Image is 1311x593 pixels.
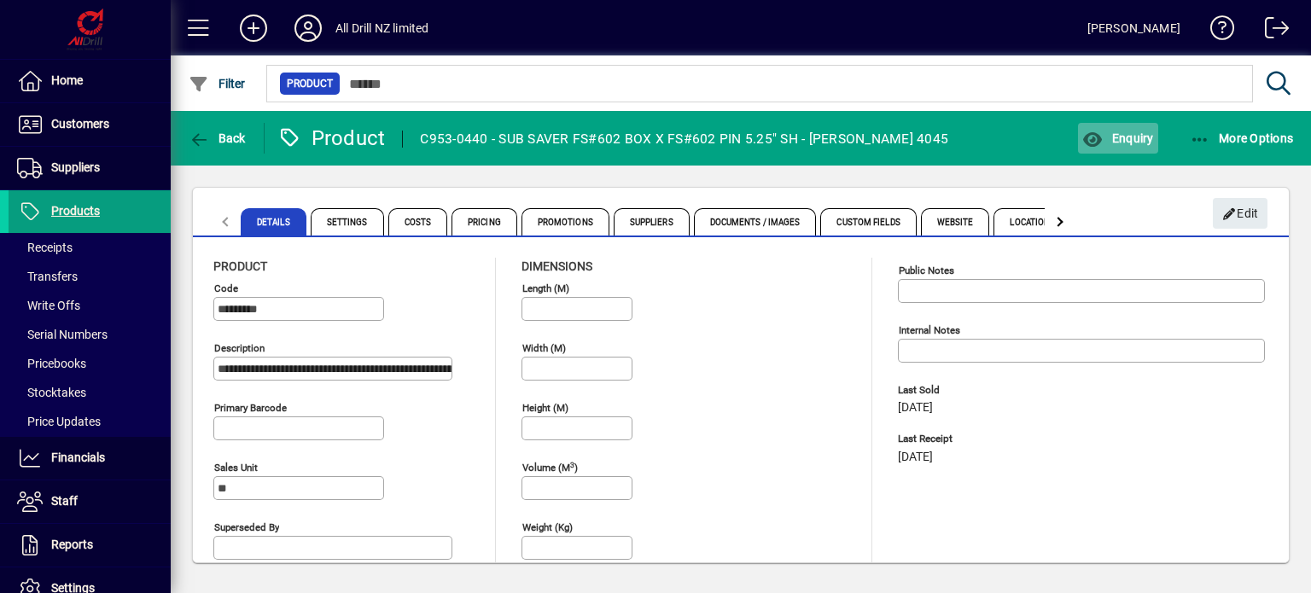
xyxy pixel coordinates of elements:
a: Serial Numbers [9,320,171,349]
span: Suppliers [51,160,100,174]
span: [DATE] [898,451,933,464]
div: C953-0440 - SUB SAVER FS#602 BOX X FS#602 PIN 5.25" SH - [PERSON_NAME] 4045 [420,125,948,153]
a: Logout [1252,3,1290,59]
a: Transfers [9,262,171,291]
span: Serial Numbers [17,328,108,341]
span: Back [189,131,246,145]
span: Details [241,208,306,235]
button: Add [226,13,281,44]
span: Last Receipt [898,433,1154,445]
a: Staff [9,480,171,523]
span: Promotions [521,208,609,235]
a: Reports [9,524,171,567]
span: Product [287,75,333,92]
a: Receipts [9,233,171,262]
mat-label: Height (m) [522,402,568,414]
span: Stocktakes [17,386,86,399]
span: Locations [993,208,1071,235]
div: All Drill NZ limited [335,15,429,42]
button: Edit [1213,198,1267,229]
a: Knowledge Base [1197,3,1235,59]
span: Filter [189,77,246,90]
a: Stocktakes [9,378,171,407]
span: Edit [1222,200,1259,228]
mat-label: Width (m) [522,342,566,354]
span: Pricing [452,208,517,235]
span: Costs [388,208,448,235]
mat-label: Length (m) [522,282,569,294]
span: Products [51,204,100,218]
mat-label: Code [214,282,238,294]
span: Last Sold [898,385,1154,396]
span: Reports [51,538,93,551]
span: Settings [311,208,384,235]
mat-label: Description [214,342,265,354]
app-page-header-button: Back [171,123,265,154]
sup: 3 [570,460,574,468]
mat-label: Internal Notes [899,324,960,336]
a: Home [9,60,171,102]
button: Back [184,123,250,154]
a: Financials [9,437,171,480]
mat-label: Superseded by [214,521,279,533]
span: Price Updates [17,415,101,428]
mat-label: Weight (Kg) [522,521,573,533]
a: Suppliers [9,147,171,189]
button: Profile [281,13,335,44]
span: Pricebooks [17,357,86,370]
span: Write Offs [17,299,80,312]
mat-label: Sales unit [214,462,258,474]
span: Dimensions [521,259,592,273]
span: Documents / Images [694,208,817,235]
mat-label: Primary barcode [214,402,287,414]
span: Enquiry [1082,131,1153,145]
a: Write Offs [9,291,171,320]
span: Product [213,259,267,273]
span: More Options [1190,131,1294,145]
span: Staff [51,494,78,508]
mat-label: Volume (m ) [522,462,578,474]
span: Transfers [17,270,78,283]
span: Suppliers [614,208,690,235]
button: More Options [1186,123,1298,154]
span: Customers [51,117,109,131]
span: Financials [51,451,105,464]
button: Enquiry [1078,123,1157,154]
a: Customers [9,103,171,146]
a: Pricebooks [9,349,171,378]
button: Filter [184,68,250,99]
span: Custom Fields [820,208,916,235]
span: Home [51,73,83,87]
mat-label: Public Notes [899,265,954,276]
span: [DATE] [898,401,933,415]
a: Price Updates [9,407,171,436]
div: Product [277,125,386,152]
div: [PERSON_NAME] [1087,15,1180,42]
span: Receipts [17,241,73,254]
span: Website [921,208,990,235]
